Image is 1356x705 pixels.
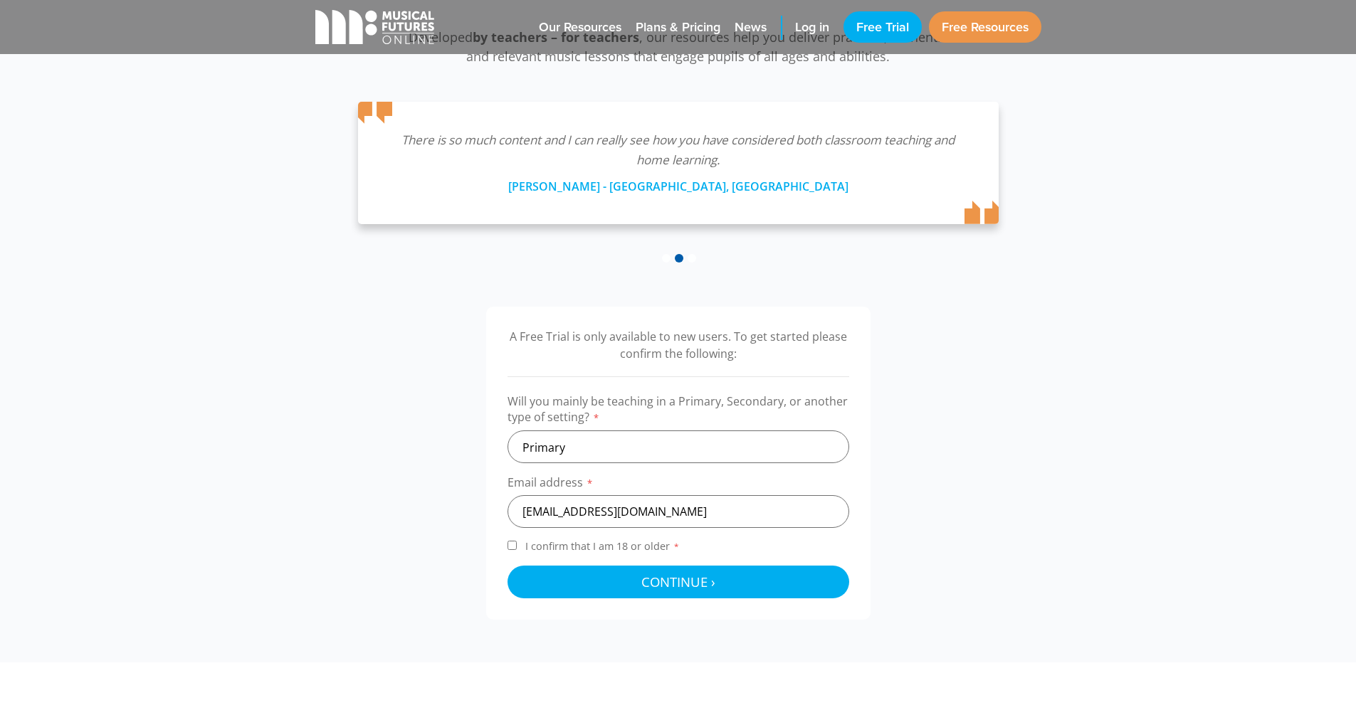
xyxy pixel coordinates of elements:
p: A Free Trial is only available to new users. To get started please confirm the following: [508,328,849,362]
button: Continue › [508,566,849,598]
span: News [735,18,767,37]
div: [PERSON_NAME] - [GEOGRAPHIC_DATA], [GEOGRAPHIC_DATA] [387,170,970,196]
label: Email address [508,475,849,495]
span: Log in [795,18,829,37]
span: I confirm that I am 18 or older [522,539,683,553]
label: Will you mainly be teaching in a Primary, Secondary, or another type of setting? [508,393,849,430]
a: Free Trial [843,11,922,43]
input: I confirm that I am 18 or older* [508,541,517,550]
span: Our Resources [539,18,621,37]
p: There is so much content and I can really see how you have considered both classroom teaching and... [387,130,970,170]
span: Plans & Pricing [636,18,720,37]
a: Free Resources [929,11,1041,43]
span: Continue › [641,573,715,590]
